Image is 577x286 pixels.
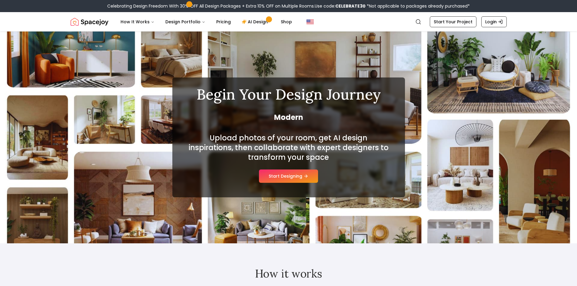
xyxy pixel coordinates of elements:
nav: Main [116,16,297,28]
a: Login [481,16,507,27]
img: United States [307,18,314,25]
span: *Not applicable to packages already purchased* [366,3,470,9]
nav: Global [71,12,507,31]
button: Start Designing [259,169,318,183]
a: AI Design [237,16,275,28]
img: Spacejoy Logo [71,16,108,28]
h2: How it works [104,268,473,280]
div: Celebrating Design Freedom With 30% OFF All Design Packages + Extra 10% OFF on Multiple Rooms. [107,3,470,9]
h1: Begin Your Design Journey [187,87,390,102]
span: Use code: [315,3,366,9]
a: Shop [276,16,297,28]
a: Start Your Project [430,16,476,27]
b: CELEBRATE30 [335,3,366,9]
button: Design Portfolio [161,16,210,28]
span: Modern [187,113,390,122]
h2: Upload photos of your room, get AI design inspirations, then collaborate with expert designers to... [187,133,390,162]
a: Pricing [211,16,236,28]
button: How It Works [116,16,159,28]
a: Spacejoy [71,16,108,28]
